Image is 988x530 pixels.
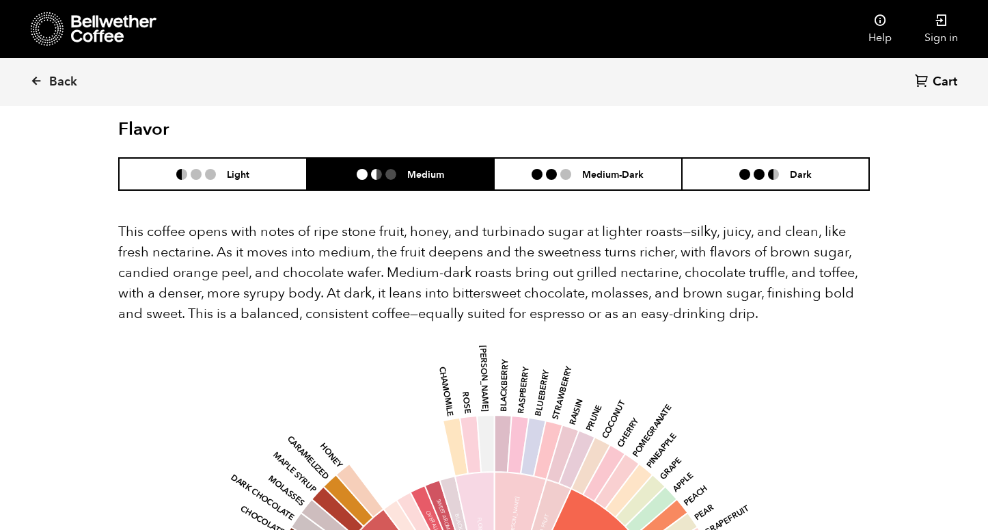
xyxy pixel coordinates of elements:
h6: Medium [407,168,444,180]
h6: Dark [790,168,812,180]
h6: Light [227,168,249,180]
h2: Flavor [118,119,369,140]
span: Back [49,74,77,90]
h6: Medium-Dark [582,168,644,180]
a: Cart [915,73,961,92]
p: This coffee opens with notes of ripe stone fruit, honey, and turbinado sugar at lighter roasts—si... [118,222,870,324]
span: Cart [933,74,957,90]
